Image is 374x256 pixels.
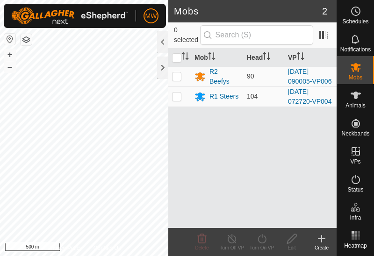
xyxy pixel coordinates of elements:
[195,245,209,250] span: Delete
[4,61,15,72] button: –
[347,187,363,192] span: Status
[174,6,322,17] h2: Mobs
[342,19,368,24] span: Schedules
[174,25,200,45] span: 0 selected
[247,244,277,251] div: Turn On VP
[350,159,360,164] span: VPs
[277,244,307,251] div: Edit
[200,25,313,45] input: Search (S)
[284,49,337,67] th: VP
[181,54,189,61] p-sorticon: Activate to sort
[4,34,15,45] button: Reset Map
[288,68,331,85] a: [DATE] 090005-VP006
[191,49,243,67] th: Mob
[93,244,121,252] a: Contact Us
[322,4,327,18] span: 2
[341,131,369,136] span: Neckbands
[297,54,304,61] p-sorticon: Activate to sort
[307,244,337,251] div: Create
[345,103,366,108] span: Animals
[21,34,32,45] button: Map Layers
[349,75,362,80] span: Mobs
[208,54,216,61] p-sorticon: Activate to sort
[145,11,157,21] span: MW
[288,88,331,105] a: [DATE] 072720-VP004
[4,49,15,60] button: +
[344,243,367,249] span: Heatmap
[247,92,258,100] span: 104
[217,244,247,251] div: Turn Off VP
[243,49,284,67] th: Head
[47,244,82,252] a: Privacy Policy
[247,72,254,80] span: 90
[209,67,239,86] div: R2 Beefys
[263,54,270,61] p-sorticon: Activate to sort
[350,215,361,220] span: Infra
[11,7,128,24] img: Gallagher Logo
[340,47,371,52] span: Notifications
[209,92,238,101] div: R1 Steers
